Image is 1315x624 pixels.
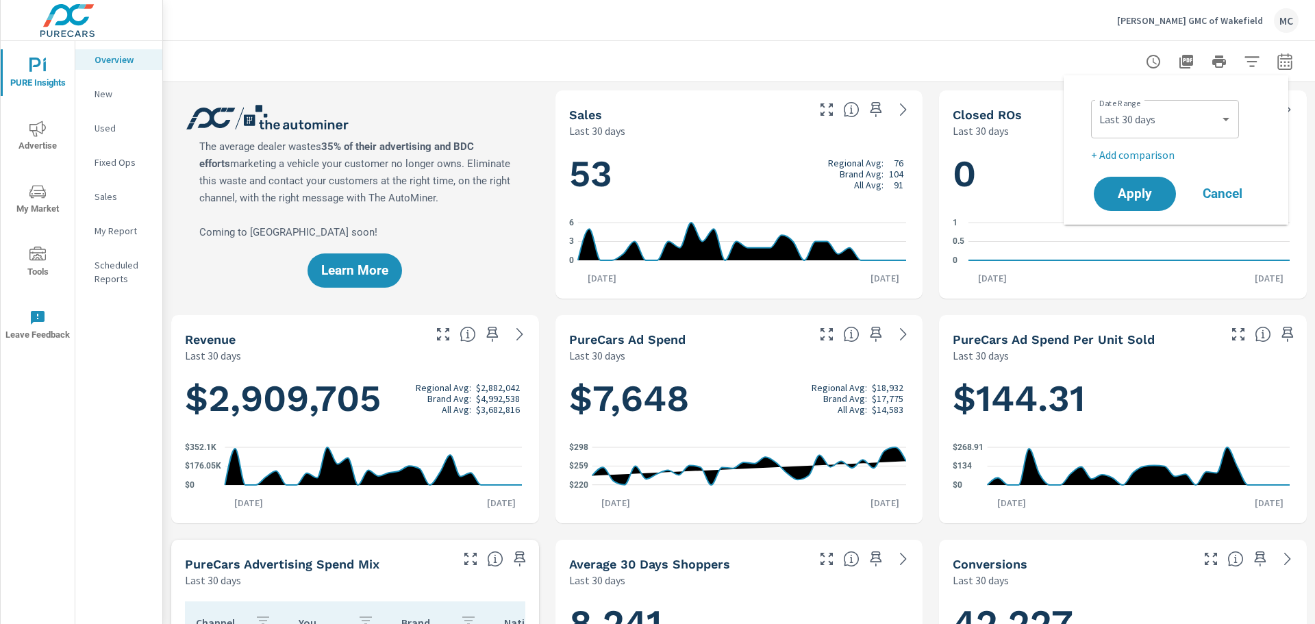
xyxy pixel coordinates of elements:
h5: Sales [569,108,602,122]
h5: PureCars Ad Spend [569,332,686,347]
p: All Avg: [442,404,471,415]
span: Number of vehicles sold by the dealership over the selected date range. [Source: This data is sou... [843,101,860,118]
span: Advertise [5,121,71,154]
button: Make Fullscreen [432,323,454,345]
p: $14,583 [872,404,903,415]
span: Apply [1107,188,1162,200]
p: [DATE] [861,271,909,285]
p: All Avg: [854,179,884,190]
p: Regional Avg: [828,158,884,169]
button: Print Report [1205,48,1233,75]
text: $0 [185,480,195,490]
p: Sales [95,190,151,203]
span: Save this to your personalized report [865,99,887,121]
p: [DATE] [968,271,1016,285]
p: Last 30 days [185,572,241,588]
h5: Closed ROs [953,108,1022,122]
div: New [75,84,162,104]
p: Used [95,121,151,135]
h5: Revenue [185,332,236,347]
div: nav menu [1,41,75,356]
span: Average cost of advertising per each vehicle sold at the dealer over the selected date range. The... [1255,326,1271,342]
h5: PureCars Advertising Spend Mix [185,557,379,571]
text: 1 [953,218,957,227]
text: $0 [953,480,962,490]
text: 0.5 [953,237,964,247]
button: Learn More [308,253,402,288]
p: Overview [95,53,151,66]
p: [DATE] [592,496,640,510]
a: See more details in report [892,323,914,345]
text: 3 [569,237,574,247]
text: 6 [569,218,574,227]
p: $17,775 [872,393,903,404]
button: Make Fullscreen [816,323,838,345]
span: Save this to your personalized report [865,548,887,570]
p: Last 30 days [185,347,241,364]
button: Cancel [1181,177,1264,211]
p: [DATE] [1245,496,1293,510]
p: Fixed Ops [95,155,151,169]
button: Make Fullscreen [1227,323,1249,345]
p: 91 [894,179,903,190]
p: $18,932 [872,382,903,393]
a: See more details in report [509,323,531,345]
p: [DATE] [477,496,525,510]
h5: Conversions [953,557,1027,571]
h1: $2,909,705 [185,375,525,422]
div: MC [1274,8,1299,33]
text: 0 [569,255,574,265]
div: Overview [75,49,162,70]
p: $4,992,538 [476,393,520,404]
p: Last 30 days [953,347,1009,364]
p: Last 30 days [569,572,625,588]
span: Save this to your personalized report [509,548,531,570]
span: Cancel [1195,188,1250,200]
p: Brand Avg: [427,393,471,404]
h5: PureCars Ad Spend Per Unit Sold [953,332,1155,347]
p: Brand Avg: [823,393,867,404]
span: Learn More [321,264,388,277]
h1: $7,648 [569,375,910,422]
button: Make Fullscreen [1200,548,1222,570]
button: Make Fullscreen [816,548,838,570]
p: Regional Avg: [812,382,867,393]
p: [DATE] [988,496,1036,510]
h5: Average 30 Days Shoppers [569,557,730,571]
div: Fixed Ops [75,152,162,173]
p: Last 30 days [569,123,625,139]
p: Last 30 days [953,572,1009,588]
span: Leave Feedback [5,310,71,343]
p: All Avg: [838,404,867,415]
text: 0 [953,255,957,265]
p: My Report [95,224,151,238]
text: $268.91 [953,442,984,452]
text: $220 [569,480,588,490]
span: Total sales revenue over the selected date range. [Source: This data is sourced from the dealer’s... [460,326,476,342]
p: [DATE] [861,496,909,510]
text: $176.05K [185,462,221,471]
div: Used [75,118,162,138]
div: My Report [75,221,162,241]
text: $352.1K [185,442,216,452]
span: A rolling 30 day total of daily Shoppers on the dealership website, averaged over the selected da... [843,551,860,567]
h1: 53 [569,151,910,197]
a: See more details in report [892,548,914,570]
button: Select Date Range [1271,48,1299,75]
a: See more details in report [892,99,914,121]
text: $134 [953,462,972,471]
div: Scheduled Reports [75,255,162,289]
p: Regional Avg: [416,382,471,393]
span: Save this to your personalized report [1277,323,1299,345]
p: + Add comparison [1091,147,1266,163]
h1: 0 [953,151,1293,197]
button: "Export Report to PDF" [1173,48,1200,75]
p: [DATE] [578,271,626,285]
p: Scheduled Reports [95,258,151,286]
p: $3,682,816 [476,404,520,415]
span: Total cost of media for all PureCars channels for the selected dealership group over the selected... [843,326,860,342]
a: See more details in report [1277,548,1299,570]
button: Make Fullscreen [816,99,838,121]
p: [DATE] [225,496,273,510]
span: Save this to your personalized report [865,323,887,345]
